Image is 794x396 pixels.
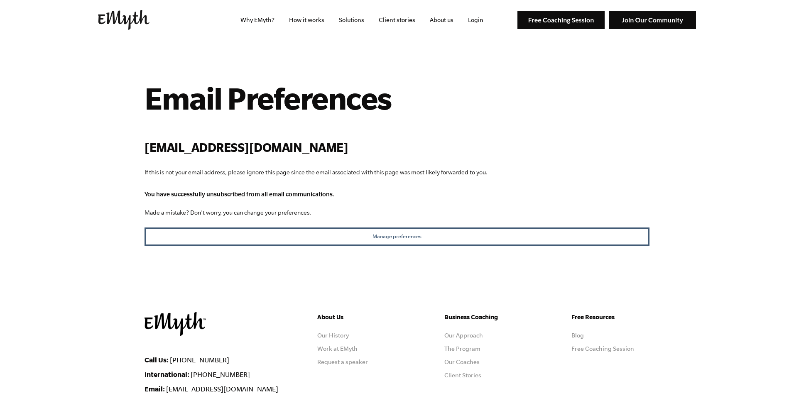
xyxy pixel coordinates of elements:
strong: Call Us: [145,356,169,364]
h1: Email Preferences [145,80,649,116]
h5: Free Resources [571,312,649,322]
img: EMyth [98,10,149,30]
img: Free Coaching Session [517,11,605,29]
a: [PHONE_NUMBER] [170,356,229,364]
a: Request a speaker [317,359,368,365]
button: Manage preferences [145,227,649,246]
a: Blog [571,332,584,339]
p: If this is not your email address, please ignore this page since the email associated with this p... [145,167,649,177]
a: Our Coaches [444,359,480,365]
h2: [EMAIL_ADDRESS][DOMAIN_NAME] [145,139,649,156]
h5: Business Coaching [444,312,522,322]
a: Work at EMyth [317,345,358,352]
strong: International: [145,370,189,378]
div: You have successfully unsubscribed from all email communications. [145,191,649,198]
p: Made a mistake? Don't worry, you can change your preferences. [145,208,649,218]
img: EMyth [145,312,206,336]
a: [PHONE_NUMBER] [191,371,250,378]
a: Our Approach [444,332,483,339]
h5: About Us [317,312,395,322]
a: Client Stories [444,372,481,379]
a: The Program [444,345,480,352]
a: [EMAIL_ADDRESS][DOMAIN_NAME] [166,385,278,393]
a: Our History [317,332,349,339]
img: Join Our Community [609,11,696,29]
strong: Email: [145,385,165,393]
a: Free Coaching Session [571,345,634,352]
